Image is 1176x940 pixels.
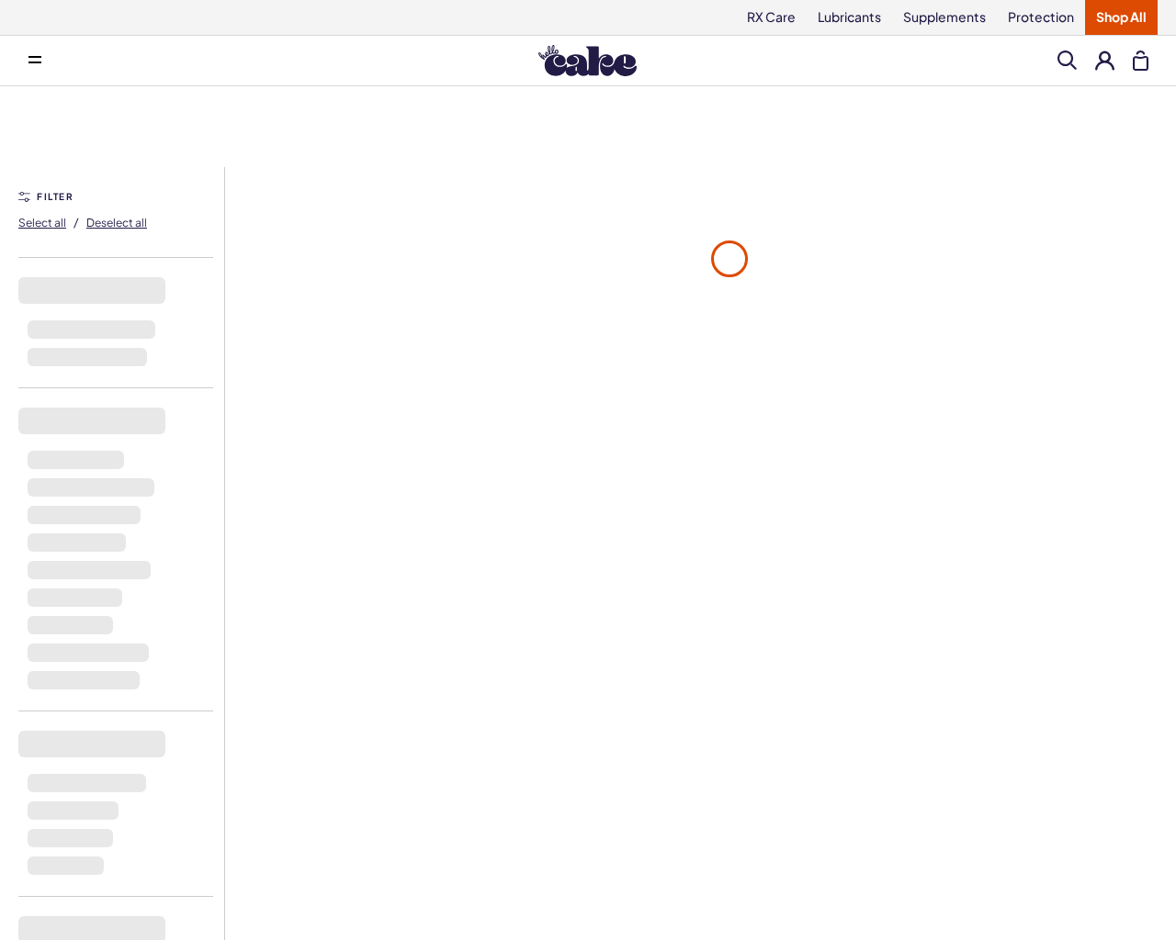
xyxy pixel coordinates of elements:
span: Select all [18,216,66,229]
span: Deselect all [86,216,147,229]
button: Deselect all [86,207,147,237]
img: Hello Cake [538,45,637,76]
button: Select all [18,207,66,237]
span: / [73,214,79,230]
